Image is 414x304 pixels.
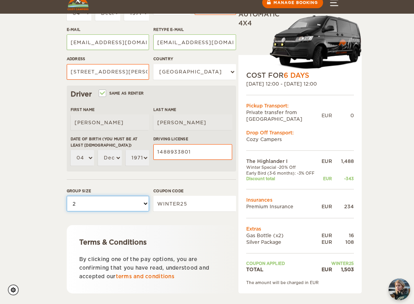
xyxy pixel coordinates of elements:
input: e.g. Street, City, Zip Code [67,64,149,80]
td: Winter Special -20% Off [246,165,319,170]
div: 234 [332,203,354,210]
div: EUR [322,112,332,119]
div: Driver [71,89,232,99]
div: EUR [319,266,332,273]
a: Cookie settings [8,284,24,295]
label: Group size [67,188,149,194]
td: Private transfer from [GEOGRAPHIC_DATA] [246,109,322,122]
div: EUR [319,239,332,245]
div: EUR [319,176,332,181]
div: Pickup Transport: [246,102,354,109]
td: TOTAL [246,266,319,273]
div: 0 [332,112,354,119]
div: The amount will be charged in EUR [246,280,354,285]
img: Freyja at Cozy Campers [389,279,410,300]
input: Same as renter [100,91,105,97]
div: 16 [332,232,354,239]
label: Date of birth (You must be at least [DEMOGRAPHIC_DATA]) [71,136,149,148]
input: e.g. 14789654B [153,144,232,160]
label: Country [153,56,236,62]
div: 1,488 [332,158,354,165]
td: Discount total [246,176,319,181]
div: EUR [319,232,332,239]
td: Gas Bottle (x2) [246,232,319,239]
span: 6 Days [284,72,309,79]
label: Last Name [153,107,232,113]
td: Insurances [246,197,354,203]
td: WINTER25 [319,261,354,266]
div: [DATE] 12:00 - [DATE] 12:00 [246,80,354,87]
label: Coupon code [153,188,236,194]
label: Address [67,56,149,62]
label: Retype E-mail [153,27,236,32]
label: Same as renter [100,89,144,97]
td: Premium Insurance [246,203,319,210]
td: Silver Package [246,239,319,245]
div: EUR [319,203,332,210]
label: E-mail [67,27,149,32]
div: COST FOR [246,71,354,80]
input: e.g. example@example.com [153,34,236,50]
div: 1,503 [332,266,354,273]
div: 108 [332,239,354,245]
button: chat-button [389,279,410,300]
td: Early Bird (3-6 months): -3% OFF [246,170,319,176]
label: Driving License [153,136,232,142]
p: By clicking one of the pay options, you are confirming that you have read, understood and accepte... [79,255,224,281]
div: EUR [319,158,332,165]
td: Coupon applied [246,261,319,266]
input: e.g. Smith [153,114,232,130]
div: -343 [332,176,354,181]
td: Cozy Campers [246,136,354,143]
label: First Name [71,107,149,113]
input: e.g. William [71,114,149,130]
div: Terms & Conditions [79,238,224,247]
td: The Highlander I [246,158,319,165]
input: e.g. example@example.com [67,34,149,50]
a: terms and conditions [116,274,174,279]
img: stor-stuttur-old-new-5.png [270,13,362,71]
div: Automatic 4x4 [238,10,362,71]
div: Drop Off Transport: [246,129,354,136]
td: Extras [246,225,354,232]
